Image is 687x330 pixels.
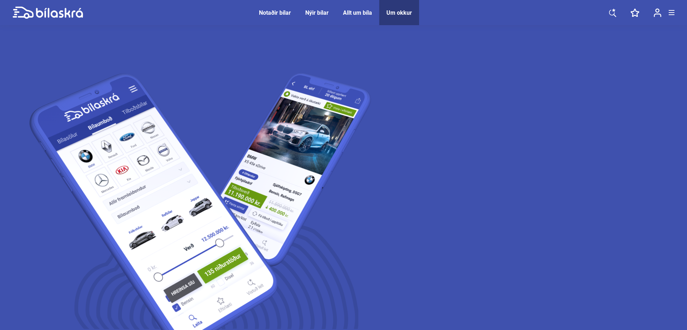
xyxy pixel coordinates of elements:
a: Um okkur [386,9,412,16]
a: Notaðir bílar [259,9,291,16]
a: Allt um bíla [343,9,372,16]
img: user-login.svg [654,8,662,17]
a: Nýir bílar [305,9,329,16]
